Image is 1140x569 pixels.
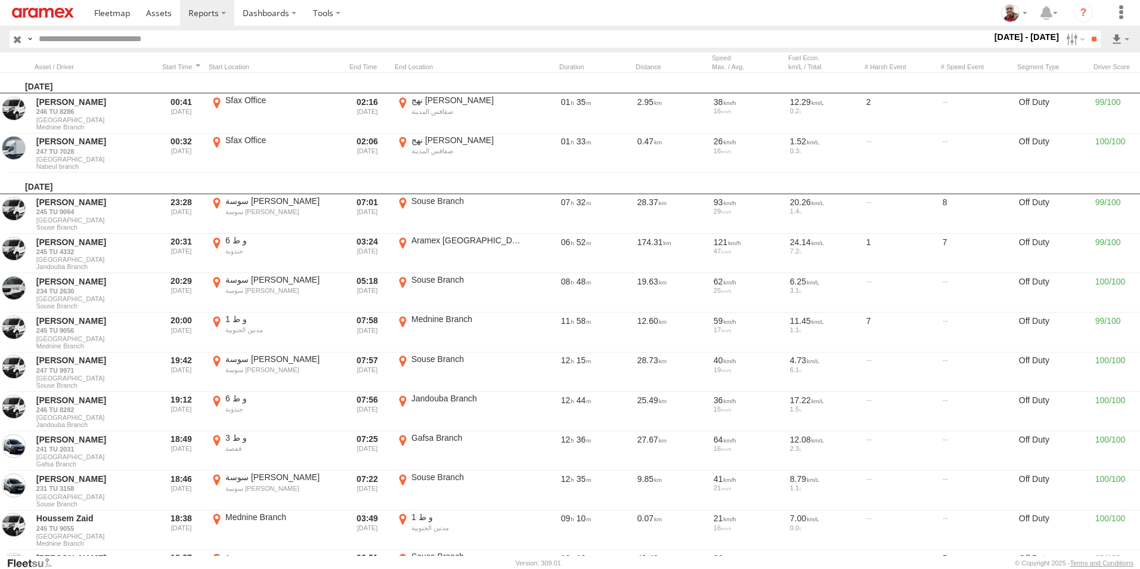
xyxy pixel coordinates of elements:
[790,208,858,215] div: 1.4
[790,366,858,373] div: 6.1
[159,432,204,469] div: Entered prior to selected date range
[636,393,707,430] div: 25.49
[2,316,26,339] a: View Asset in Asset Management
[2,355,26,379] a: View Asset in Asset Management
[714,107,782,115] div: 16
[577,316,591,326] span: 58
[411,472,524,483] div: Souse Branch
[1017,314,1089,351] div: Off Duty
[225,95,338,106] div: Sfax Office
[714,434,782,445] div: 64
[411,196,524,206] div: Souse Branch
[36,406,152,414] a: 246 TU 8282
[411,314,524,324] div: Mednine Branch
[36,197,152,208] a: [PERSON_NAME]
[1017,196,1089,233] div: Off Duty
[345,95,390,132] div: Exited after selected date range
[714,395,782,406] div: 36
[411,95,524,106] div: نهج [PERSON_NAME]
[516,559,561,567] div: Version: 309.01
[561,137,574,146] span: 01
[209,95,340,132] label: Click to View Event Location
[790,276,858,287] div: 6.25
[1061,30,1087,48] label: Search Filter Options
[790,136,858,147] div: 1.52
[36,276,152,287] a: [PERSON_NAME]
[714,316,782,326] div: 59
[36,287,152,295] a: 234 TU 2630
[2,276,26,300] a: View Asset in Asset Management
[714,553,782,564] div: 96
[714,445,782,452] div: 16
[159,135,204,172] div: Entered prior to selected date range
[345,512,390,549] div: Exited after selected date range
[411,524,524,532] div: مدنين الجنوبية
[411,135,524,146] div: نهج [PERSON_NAME]
[36,335,152,342] span: [GEOGRAPHIC_DATA]
[577,197,591,207] span: 32
[36,445,152,453] a: 241 TU 2031
[36,256,152,263] span: [GEOGRAPHIC_DATA]
[714,513,782,524] div: 21
[36,342,152,350] span: Filter Results to this Group
[225,286,338,295] div: سوسة [PERSON_NAME]
[395,314,526,351] label: Click to View Event Location
[2,197,26,221] a: View Asset in Asset Management
[209,354,340,391] label: Click to View Event Location
[561,435,574,444] span: 12
[209,393,340,430] label: Click to View Event Location
[159,274,204,311] div: Entered prior to selected date range
[790,316,858,326] div: 11.45
[36,414,152,421] span: [GEOGRAPHIC_DATA]
[7,557,61,569] a: Visit our Website
[36,484,152,493] a: 231 TU 3158
[36,116,152,123] span: [GEOGRAPHIC_DATA]
[561,237,574,247] span: 06
[36,513,152,524] a: Houssem Zaid
[225,326,338,334] div: مدنين الجنوبية
[36,474,152,484] a: [PERSON_NAME]
[225,247,338,255] div: جندوبة
[636,274,707,311] div: 19.63
[577,514,591,523] span: 10
[636,354,707,391] div: 28.73
[790,474,858,484] div: 8.79
[2,97,26,120] a: View Asset in Asset Management
[159,472,204,509] div: Entered prior to selected date range
[790,434,858,445] div: 12.08
[36,434,152,445] a: [PERSON_NAME]
[1015,559,1133,567] div: © Copyright 2025 -
[790,406,858,413] div: 1.5
[561,355,574,365] span: 12
[714,136,782,147] div: 26
[36,263,152,270] span: Filter Results to this Group
[714,147,782,154] div: 16
[561,97,574,107] span: 01
[209,314,340,351] label: Click to View Event Location
[636,314,707,351] div: 12.60
[1110,30,1130,48] label: Export results as...
[395,235,526,272] label: Click to View Event Location
[209,235,340,272] label: Click to View Event Location
[36,355,152,366] a: [PERSON_NAME]
[411,147,524,155] div: صفاقس المدينة
[36,421,152,428] span: Filter Results to this Group
[714,208,782,215] div: 29
[225,444,338,453] div: قفصة
[561,474,574,484] span: 12
[1070,559,1133,567] a: Terms and Conditions
[36,248,152,256] a: 245 TU 4332
[411,235,524,246] div: Aramex [GEOGRAPHIC_DATA]
[577,97,591,107] span: 35
[225,393,338,404] div: و ط 6
[36,493,152,500] span: [GEOGRAPHIC_DATA]
[2,474,26,497] a: View Asset in Asset Management
[225,512,338,522] div: Mednine Branch
[714,326,782,333] div: 17
[790,107,858,115] div: 0.2
[941,196,1012,233] div: 8
[865,235,936,272] div: 1
[225,135,338,146] div: Sfax Office
[225,551,338,562] div: سوسة
[636,512,707,549] div: 0.07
